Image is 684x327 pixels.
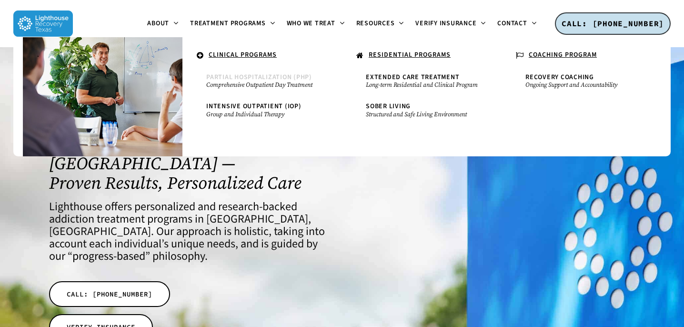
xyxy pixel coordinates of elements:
a: Intensive Outpatient (IOP)Group and Individual Therapy [201,98,323,123]
a: Contact [492,20,542,28]
a: Resources [351,20,410,28]
a: Sober LivingStructured and Safe Living Environment [361,98,483,123]
span: Contact [497,19,527,28]
u: CLINICAL PROGRAMS [209,50,277,60]
a: progress-based [72,248,145,265]
small: Structured and Safe Living Environment [366,111,478,118]
a: COACHING PROGRAM [511,47,652,65]
u: RESIDENTIAL PROGRAMS [369,50,451,60]
a: Partial Hospitalization (PHP)Comprehensive Outpatient Day Treatment [201,69,323,93]
span: Resources [356,19,395,28]
a: CALL: [PHONE_NUMBER] [49,281,170,307]
span: Recovery Coaching [525,72,594,82]
a: Extended Care TreatmentLong-term Residential and Clinical Program [361,69,483,93]
small: Long-term Residential and Clinical Program [366,81,478,89]
span: Verify Insurance [415,19,476,28]
a: RESIDENTIAL PROGRAMS [352,47,492,65]
a: CALL: [PHONE_NUMBER] [555,12,671,35]
u: COACHING PROGRAM [529,50,597,60]
span: About [147,19,169,28]
span: Intensive Outpatient (IOP) [206,102,302,111]
a: CLINICAL PROGRAMS [192,47,332,65]
a: Treatment Programs [184,20,281,28]
span: Extended Care Treatment [366,72,459,82]
img: Lighthouse Recovery Texas [13,10,73,37]
small: Ongoing Support and Accountability [525,81,637,89]
a: . [32,47,173,63]
h4: Lighthouse offers personalized and research-backed addiction treatment programs in [GEOGRAPHIC_DA... [49,201,330,263]
span: Sober Living [366,102,411,111]
a: Recovery CoachingOngoing Support and Accountability [521,69,642,93]
span: Partial Hospitalization (PHP) [206,72,312,82]
span: CALL: [PHONE_NUMBER] [67,289,152,299]
span: Who We Treat [287,19,335,28]
a: Verify Insurance [410,20,492,28]
a: About [141,20,184,28]
a: Who We Treat [281,20,351,28]
small: Comprehensive Outpatient Day Treatment [206,81,318,89]
span: . [37,50,40,60]
h1: Top-Rated Addiction Treatment Center in [GEOGRAPHIC_DATA], [GEOGRAPHIC_DATA] — Proven Results, Pe... [49,114,330,193]
small: Group and Individual Therapy [206,111,318,118]
span: Treatment Programs [190,19,266,28]
span: CALL: [PHONE_NUMBER] [562,19,664,28]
